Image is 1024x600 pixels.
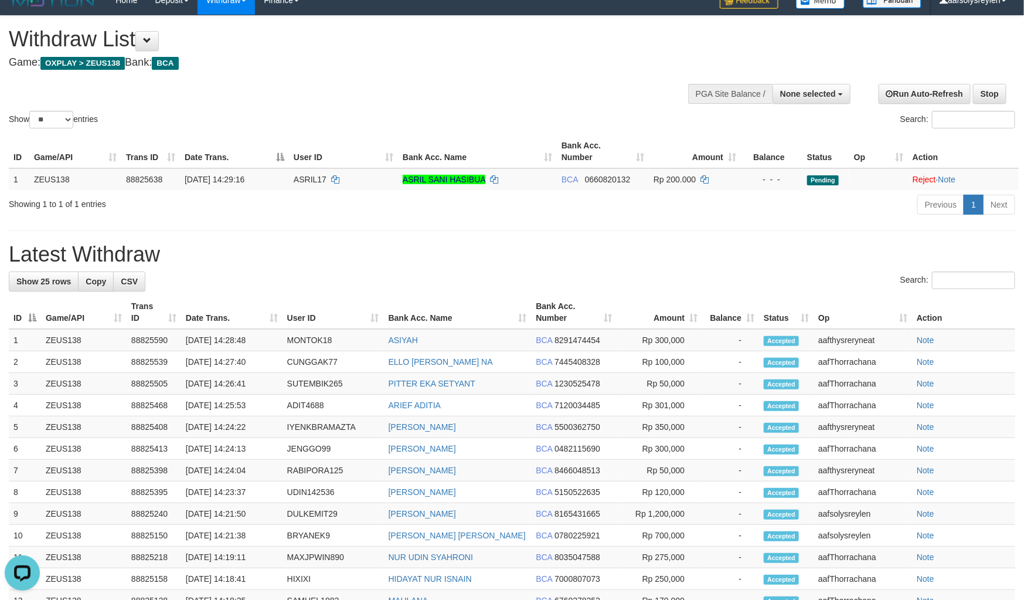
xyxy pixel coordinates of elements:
[283,373,384,395] td: SUTEMBIK265
[814,568,912,590] td: aafThorrachana
[557,135,649,168] th: Bank Acc. Number: activate to sort column ascending
[181,416,283,438] td: [DATE] 14:24:22
[121,135,180,168] th: Trans ID: activate to sort column ascending
[41,525,127,547] td: ZEUS138
[702,329,759,351] td: -
[181,296,283,329] th: Date Trans.: activate to sort column ascending
[764,575,799,585] span: Accepted
[29,168,121,190] td: ZEUS138
[86,277,106,286] span: Copy
[283,395,384,416] td: ADIT4688
[536,401,552,410] span: BCA
[814,438,912,460] td: aafThorrachana
[917,552,934,562] a: Note
[9,243,1015,266] h1: Latest Withdraw
[617,525,702,547] td: Rp 700,000
[554,357,600,367] span: Copy 7445408328 to clipboard
[585,175,631,184] span: Copy 0660820132 to clipboard
[702,351,759,373] td: -
[912,296,1015,329] th: Action
[814,547,912,568] td: aafThorrachana
[283,460,384,482] td: RABIPORA125
[702,416,759,438] td: -
[389,422,456,432] a: [PERSON_NAME]
[908,168,1019,190] td: ·
[389,335,418,345] a: ASIYAH
[917,401,934,410] a: Note
[536,444,552,453] span: BCA
[283,547,384,568] td: MAXJPWIN890
[617,395,702,416] td: Rp 301,000
[9,111,98,128] label: Show entries
[617,568,702,590] td: Rp 250,000
[973,84,1006,104] a: Stop
[764,379,799,389] span: Accepted
[181,460,283,482] td: [DATE] 14:24:04
[41,296,127,329] th: Game/API: activate to sort column ascending
[181,438,283,460] td: [DATE] 14:24:13
[9,395,41,416] td: 4
[764,336,799,346] span: Accepted
[389,574,472,584] a: HIDAYAT NUR ISNAIN
[807,175,839,185] span: Pending
[9,329,41,351] td: 1
[554,487,600,497] span: Copy 5150522635 to clipboard
[617,296,702,329] th: Amount: activate to sort column ascending
[41,438,127,460] td: ZEUS138
[773,84,851,104] button: None selected
[702,395,759,416] td: -
[41,503,127,525] td: ZEUS138
[5,5,40,40] button: Open LiveChat chat widget
[702,525,759,547] td: -
[764,401,799,411] span: Accepted
[389,401,441,410] a: ARIEF ADITIA
[9,525,41,547] td: 10
[879,84,971,104] a: Run Auto-Refresh
[741,135,802,168] th: Balance
[802,135,849,168] th: Status
[764,445,799,455] span: Accepted
[814,373,912,395] td: aafThorrachana
[127,525,181,547] td: 88825150
[900,111,1015,128] label: Search:
[389,552,473,562] a: NUR UDIN SYAHRONI
[702,460,759,482] td: -
[389,487,456,497] a: [PERSON_NAME]
[127,438,181,460] td: 88825413
[41,373,127,395] td: ZEUS138
[617,373,702,395] td: Rp 50,000
[814,296,912,329] th: Op: activate to sort column ascending
[536,357,552,367] span: BCA
[900,272,1015,289] label: Search:
[746,174,798,185] div: - - -
[41,329,127,351] td: ZEUS138
[9,351,41,373] td: 2
[554,574,600,584] span: Copy 7000807073 to clipboard
[180,135,289,168] th: Date Trans.: activate to sort column descending
[9,438,41,460] td: 6
[814,329,912,351] td: aafthysreryneat
[29,135,121,168] th: Game/API: activate to sort column ascending
[536,466,552,475] span: BCA
[152,57,178,70] span: BCA
[688,84,773,104] div: PGA Site Balance /
[554,509,600,518] span: Copy 8165431665 to clipboard
[554,335,600,345] span: Copy 8291474454 to clipboard
[764,358,799,368] span: Accepted
[814,460,912,482] td: aafthysreryneat
[917,422,934,432] a: Note
[917,531,934,540] a: Note
[554,422,600,432] span: Copy 5500362750 to clipboard
[814,525,912,547] td: aafsolysreylen
[181,351,283,373] td: [DATE] 14:27:40
[764,510,799,520] span: Accepted
[181,503,283,525] td: [DATE] 14:21:50
[384,296,532,329] th: Bank Acc. Name: activate to sort column ascending
[913,175,936,184] a: Reject
[389,444,456,453] a: [PERSON_NAME]
[702,296,759,329] th: Balance: activate to sort column ascending
[917,357,934,367] a: Note
[562,175,578,184] span: BCA
[9,194,418,210] div: Showing 1 to 1 of 1 entries
[127,351,181,373] td: 88825539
